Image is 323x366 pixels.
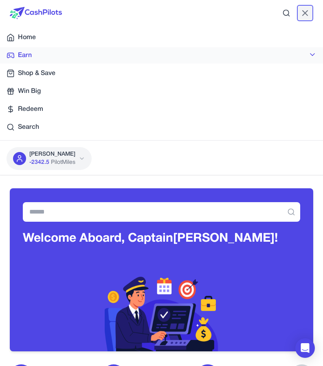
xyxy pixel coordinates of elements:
span: PilotMiles [51,159,75,167]
span: Redeem [18,104,43,114]
button: [PERSON_NAME]-2342.5PilotMiles [7,147,92,170]
span: Home [18,33,36,42]
span: -2342.5 [29,159,49,167]
img: CashPilots Logo [10,7,62,19]
span: Earn [18,51,32,60]
span: Win Big [18,86,41,96]
span: Search [18,122,39,132]
p: [PERSON_NAME] [29,150,75,159]
h3: Welcome Aboard, Captain [PERSON_NAME]! [23,232,300,246]
img: Header decoration [10,270,313,351]
div: Open Intercom Messenger [295,338,315,358]
span: Shop & Save [18,68,55,78]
